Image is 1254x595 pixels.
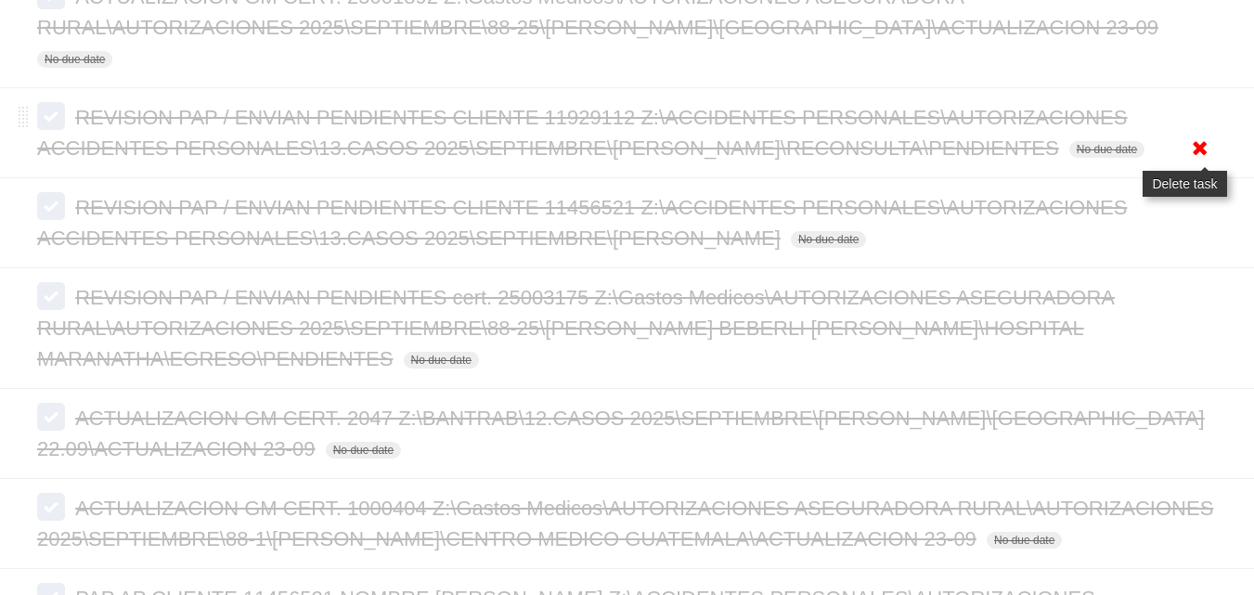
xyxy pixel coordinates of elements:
[37,102,65,130] label: Done
[37,493,65,521] label: Done
[37,196,1127,250] span: REVISION PAP / ENVIAN PENDIENTES CLIENTE 11456521 Z:\ACCIDENTES PERSONALES\AUTORIZACIONES ACCIDEN...
[37,403,65,431] label: Done
[1069,141,1144,158] span: No due date
[37,282,65,310] label: Done
[37,192,65,220] label: Done
[37,51,112,68] span: No due date
[791,231,866,248] span: No due date
[326,442,401,459] span: No due date
[37,286,1115,370] span: REVISION PAP / ENVIAN PENDIENTES cert. 25003175 Z:\Gastos Medicos\AUTORIZACIONES ASEGURADORA RURA...
[37,407,1205,460] span: ACTUALIZACION GM CERT. 2047 Z:\BANTRAB\12.CASOS 2025\SEPTIEMBRE\[PERSON_NAME]\[GEOGRAPHIC_DATA] 2...
[404,352,479,369] span: No due date
[987,532,1062,549] span: No due date
[37,497,1213,550] span: ACTUALIZACION GM CERT. 1000404 Z:\Gastos Medicos\AUTORIZACIONES ASEGURADORA RURAL\AUTORIZACIONES ...
[37,106,1127,160] span: REVISION PAP / ENVIAN PENDIENTES CLIENTE 11929112 Z:\ACCIDENTES PERSONALES\AUTORIZACIONES ACCIDEN...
